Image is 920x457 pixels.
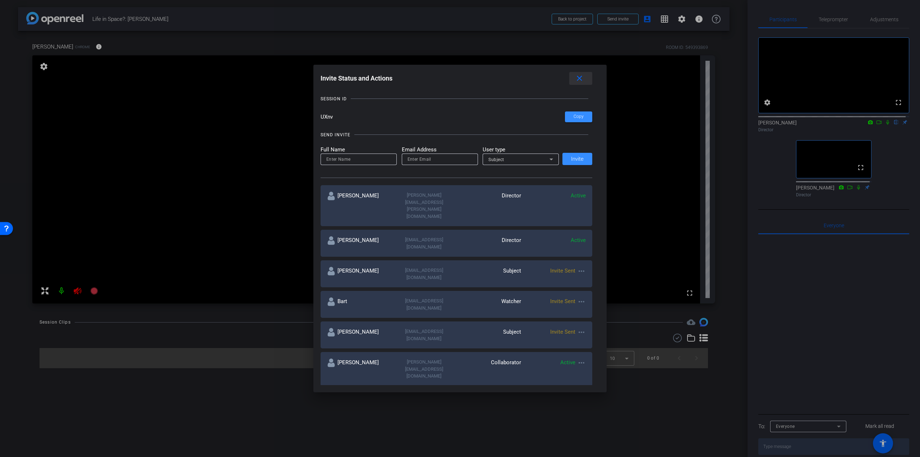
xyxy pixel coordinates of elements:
div: Bart [327,297,392,311]
div: Watcher [456,297,521,311]
span: Invite Sent [550,298,575,305]
mat-icon: more_horiz [577,267,586,275]
span: Active [560,359,575,366]
input: Enter Name [326,155,391,164]
span: Subject [488,157,504,162]
span: Invite Sent [550,268,575,274]
div: [PERSON_NAME] [327,328,392,342]
div: SEND INVITE [321,131,350,138]
div: Subject [456,267,521,281]
div: [PERSON_NAME] [327,358,392,380]
span: Copy [574,114,584,119]
mat-label: Email Address [402,146,478,154]
mat-icon: close [575,74,584,83]
button: Copy [565,111,592,122]
div: Collaborator [456,358,521,380]
div: [EMAIL_ADDRESS][DOMAIN_NAME] [392,236,456,250]
mat-label: User type [483,146,559,154]
div: [EMAIL_ADDRESS][DOMAIN_NAME] [392,328,456,342]
mat-icon: more_horiz [577,297,586,306]
div: [PERSON_NAME][EMAIL_ADDRESS][PERSON_NAME][DOMAIN_NAME] [392,192,456,220]
span: Invite Sent [550,329,575,335]
span: Active [571,237,586,243]
div: [PERSON_NAME] [327,267,392,281]
div: [EMAIL_ADDRESS][DOMAIN_NAME] [392,297,456,311]
div: Subject [456,328,521,342]
div: Director [456,236,521,250]
input: Enter Email [408,155,472,164]
openreel-title-line: SEND INVITE [321,131,593,138]
div: Director [456,192,521,220]
mat-icon: more_horiz [577,358,586,367]
div: [PERSON_NAME] [327,236,392,250]
mat-label: Full Name [321,146,397,154]
div: Invite Status and Actions [321,72,593,85]
div: SESSION ID [321,95,347,102]
div: [EMAIL_ADDRESS][DOMAIN_NAME] [392,267,456,281]
div: [PERSON_NAME] [327,192,392,220]
openreel-title-line: SESSION ID [321,95,593,102]
mat-icon: more_horiz [577,328,586,337]
div: [PERSON_NAME][EMAIL_ADDRESS][DOMAIN_NAME] [392,358,456,380]
span: Active [571,192,586,199]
